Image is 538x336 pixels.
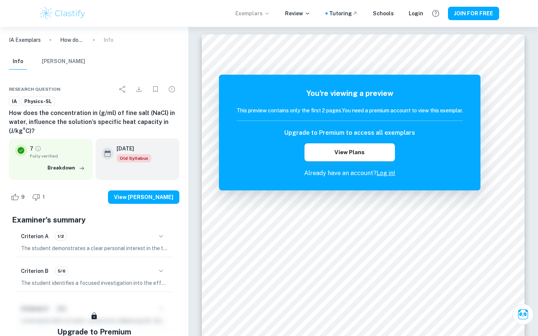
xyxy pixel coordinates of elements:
[35,145,41,152] a: Grade fully verified
[236,169,463,178] p: Already have an account?
[12,214,176,225] h5: Examiner's summary
[30,191,49,203] div: Dislike
[30,153,87,159] span: Fully verified
[284,128,415,137] h6: Upgrade to Premium to access all exemplars
[117,154,151,162] div: Starting from the May 2025 session, the Physics IA requirements have changed. It's OK to refer to...
[9,98,19,105] span: IA
[148,82,163,97] div: Bookmark
[373,9,394,18] a: Schools
[21,97,55,106] a: Physics-SL
[9,36,41,44] a: IA Exemplars
[164,82,179,97] div: Report issue
[21,267,49,275] h6: Criterion B
[42,53,85,70] button: [PERSON_NAME]
[9,97,20,106] a: IA
[285,9,310,18] p: Review
[30,144,33,153] p: 7
[409,9,423,18] a: Login
[304,143,395,161] button: View Plans
[21,279,167,287] p: The student identifies a focused investigation into the effects of fine salt on the specific heat...
[513,304,534,325] button: Ask Clai
[236,106,463,115] h6: This preview contains only the first 2 pages. You need a premium account to view this exemplar.
[377,169,395,177] a: Log in!
[115,82,130,97] div: Share
[429,7,442,20] button: Help and Feedback
[132,82,146,97] div: Download
[60,36,84,44] p: How does the concentration in (g/ml) of fine salt (NaCl) in water, influence the solution’s speci...
[17,193,29,201] span: 9
[9,53,27,70] button: Info
[103,36,114,44] p: Info
[9,191,29,203] div: Like
[117,154,151,162] span: Old Syllabus
[38,193,49,201] span: 1
[235,9,270,18] p: Exemplars
[9,86,61,93] span: Research question
[39,6,86,21] img: Clastify logo
[9,109,179,136] h6: How does the concentration in (g/ml) of fine salt (NaCl) in water, influence the solution’s speci...
[46,162,87,174] button: Breakdown
[55,268,68,274] span: 5/6
[22,98,55,105] span: Physics-SL
[55,233,67,240] span: 1/2
[108,190,179,204] button: View [PERSON_NAME]
[448,7,499,20] button: JOIN FOR FREE
[117,144,145,153] h6: [DATE]
[21,244,167,252] p: The student demonstrates a clear personal interest in the topic by linking the investigation to r...
[329,9,358,18] a: Tutoring
[236,88,463,99] h5: You're viewing a preview
[21,232,49,240] h6: Criterion A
